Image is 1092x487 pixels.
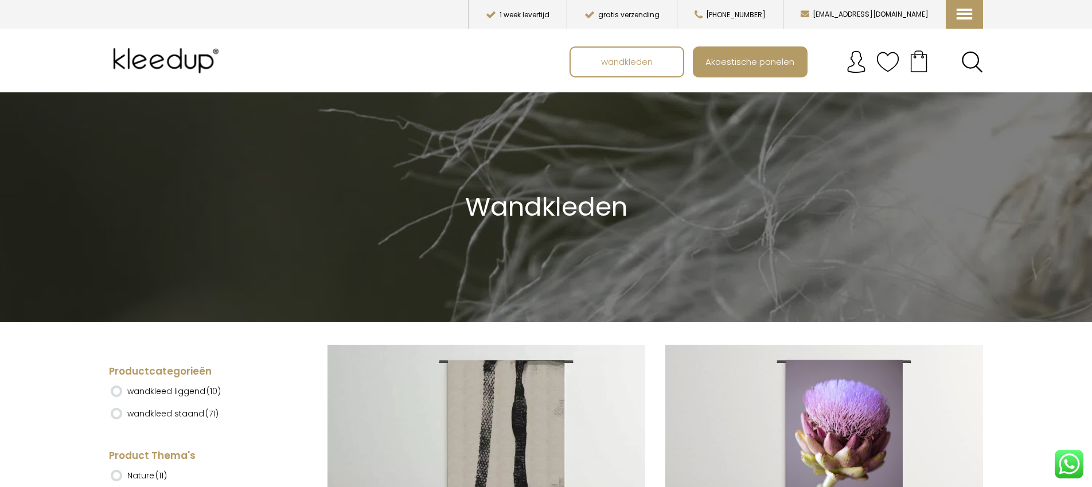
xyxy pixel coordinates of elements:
[127,381,221,401] label: wandkleed liggend
[899,46,938,75] a: Your cart
[109,38,227,84] img: Kleedup
[155,470,167,481] span: (11)
[961,51,983,73] a: Search
[109,365,284,379] h4: Productcategorieën
[694,48,806,76] a: Akoestische panelen
[465,189,627,225] span: Wandkleden
[127,404,219,423] label: wandkleed staand
[127,466,167,485] label: Nature
[206,385,221,397] span: (10)
[109,449,284,463] h4: Product Thema's
[205,408,219,419] span: (71)
[595,50,659,72] span: wandkleden
[699,50,801,72] span: Akoestische panelen
[876,50,899,73] img: verlanglijstje.svg
[571,48,683,76] a: wandkleden
[570,46,992,77] nav: Main menu
[845,50,868,73] img: account.svg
